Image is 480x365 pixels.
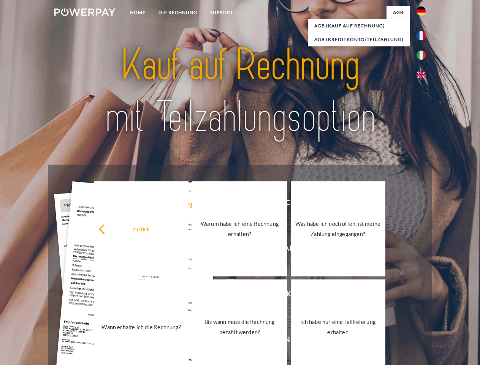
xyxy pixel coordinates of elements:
[291,181,385,276] a: Was habe ich noch offen, ist meine Zahlung eingegangen?
[73,36,407,146] img: title-powerpay_de.svg
[308,19,410,33] a: AGB (Kauf auf Rechnung)
[295,317,381,337] div: Ich habe nur eine Teillieferung erhalten
[98,224,184,234] div: zurück
[197,219,282,239] div: Warum habe ich eine Rechnung erhalten?
[124,6,152,19] a: Home
[98,322,184,332] div: Wann erhalte ich die Rechnung?
[417,51,426,60] img: it
[204,6,240,19] a: SUPPORT
[417,70,426,79] img: en
[54,8,116,16] img: logo-powerpay-white.svg
[295,219,381,239] div: Was habe ich noch offen, ist meine Zahlung eingegangen?
[417,6,426,16] img: de
[417,31,426,40] img: fr
[152,6,204,19] a: DIE RECHNUNG
[387,6,410,19] a: agb
[308,33,410,46] a: AGB (Kreditkonto/Teilzahlung)
[197,317,282,337] div: Bis wann muss die Rechnung bezahlt werden?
